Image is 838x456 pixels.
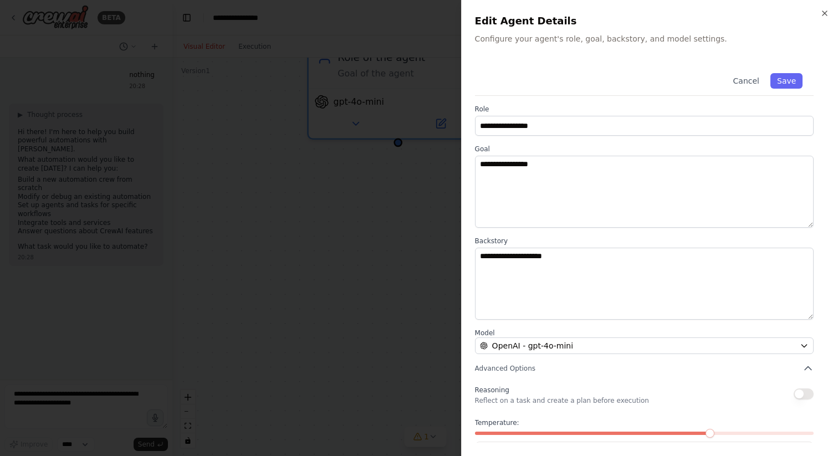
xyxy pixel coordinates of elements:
[492,340,573,351] span: OpenAI - gpt-4o-mini
[475,105,814,114] label: Role
[475,33,825,44] p: Configure your agent's role, goal, backstory, and model settings.
[726,73,765,89] button: Cancel
[475,237,814,245] label: Backstory
[475,386,509,394] span: Reasoning
[475,337,814,354] button: OpenAI - gpt-4o-mini
[770,73,803,89] button: Save
[475,145,814,153] label: Goal
[475,363,814,374] button: Advanced Options
[475,329,814,337] label: Model
[475,418,519,427] span: Temperature:
[475,13,825,29] h2: Edit Agent Details
[475,364,535,373] span: Advanced Options
[475,396,649,405] p: Reflect on a task and create a plan before execution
